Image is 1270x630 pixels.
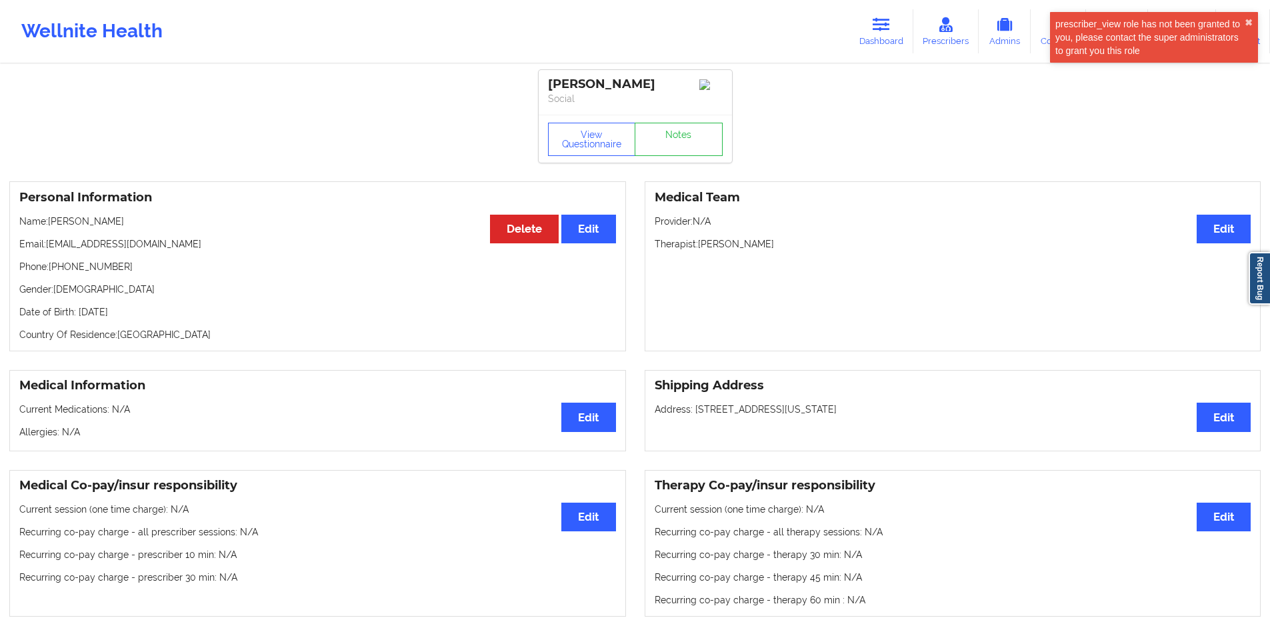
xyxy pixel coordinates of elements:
a: Dashboard [849,9,913,53]
h3: Personal Information [19,190,616,205]
p: Social [548,92,723,105]
p: Phone: [PHONE_NUMBER] [19,260,616,273]
div: [PERSON_NAME] [548,77,723,92]
a: Notes [635,123,723,156]
p: Email: [EMAIL_ADDRESS][DOMAIN_NAME] [19,237,616,251]
p: Recurring co-pay charge - all prescriber sessions : N/A [19,525,616,539]
button: Edit [561,503,615,531]
h3: Medical Information [19,378,616,393]
p: Gender: [DEMOGRAPHIC_DATA] [19,283,616,296]
p: Current session (one time charge): N/A [655,503,1251,516]
h3: Medical Team [655,190,1251,205]
button: Edit [561,215,615,243]
p: Date of Birth: [DATE] [19,305,616,319]
button: Edit [1197,503,1251,531]
p: Name: [PERSON_NAME] [19,215,616,228]
p: Current Medications: N/A [19,403,616,416]
h3: Shipping Address [655,378,1251,393]
p: Recurring co-pay charge - prescriber 30 min : N/A [19,571,616,584]
p: Current session (one time charge): N/A [19,503,616,516]
a: Prescribers [913,9,979,53]
p: Recurring co-pay charge - therapy 30 min : N/A [655,548,1251,561]
p: Recurring co-pay charge - all therapy sessions : N/A [655,525,1251,539]
p: Recurring co-pay charge - therapy 45 min : N/A [655,571,1251,584]
a: Coaches [1031,9,1086,53]
p: Provider: N/A [655,215,1251,228]
p: Address: [STREET_ADDRESS][US_STATE] [655,403,1251,416]
button: close [1245,17,1253,28]
p: Recurring co-pay charge - prescriber 10 min : N/A [19,548,616,561]
p: Recurring co-pay charge - therapy 60 min : N/A [655,593,1251,607]
button: View Questionnaire [548,123,636,156]
button: Edit [1197,215,1251,243]
h3: Therapy Co-pay/insur responsibility [655,478,1251,493]
p: Country Of Residence: [GEOGRAPHIC_DATA] [19,328,616,341]
a: Report Bug [1249,252,1270,305]
button: Delete [490,215,559,243]
p: Allergies: N/A [19,425,616,439]
p: Therapist: [PERSON_NAME] [655,237,1251,251]
h3: Medical Co-pay/insur responsibility [19,478,616,493]
button: Edit [1197,403,1251,431]
div: prescriber_view role has not been granted to you, please contact the super administrators to gran... [1055,17,1245,57]
a: Admins [979,9,1031,53]
button: Edit [561,403,615,431]
img: Image%2Fplaceholer-image.png [699,79,723,90]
